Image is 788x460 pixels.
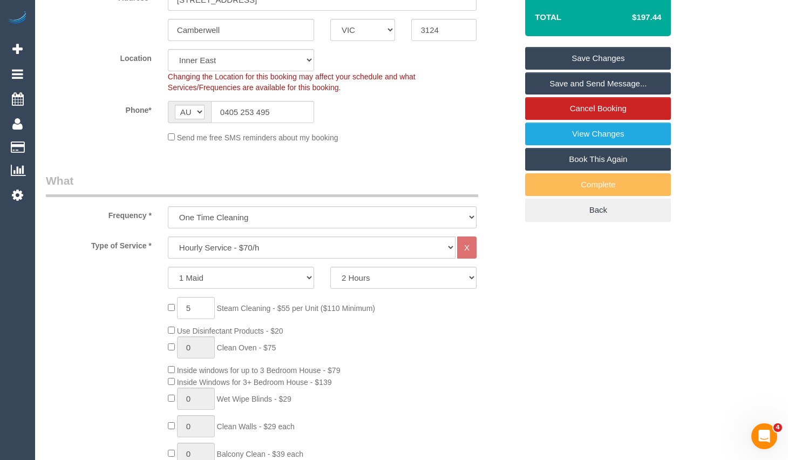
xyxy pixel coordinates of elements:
[217,450,303,458] span: Balcony Clean - $39 each
[525,97,671,120] a: Cancel Booking
[177,366,341,375] span: Inside windows for up to 3 Bedroom House - $79
[168,72,416,92] span: Changing the Location for this booking may affect your schedule and what Services/Frequencies are...
[600,13,661,22] h4: $197.44
[38,236,160,251] label: Type of Service *
[525,72,671,95] a: Save and Send Message...
[217,343,276,352] span: Clean Oven - $75
[751,423,777,449] iframe: Intercom live chat
[217,304,375,313] span: Steam Cleaning - $55 per Unit ($110 Minimum)
[177,378,332,387] span: Inside Windows for 3+ Bedroom House - $139
[217,422,295,431] span: Clean Walls - $29 each
[168,19,314,41] input: Suburb*
[46,173,478,197] legend: What
[525,47,671,70] a: Save Changes
[525,148,671,171] a: Book This Again
[525,123,671,145] a: View Changes
[535,12,561,22] strong: Total
[38,49,160,64] label: Location
[411,19,477,41] input: Post Code*
[6,11,28,26] img: Automaid Logo
[177,133,338,142] span: Send me free SMS reminders about my booking
[217,395,291,403] span: Wet Wipe Blinds - $29
[38,206,160,221] label: Frequency *
[38,101,160,116] label: Phone*
[773,423,782,432] span: 4
[211,101,314,123] input: Phone*
[177,327,283,335] span: Use Disinfectant Products - $20
[525,199,671,221] a: Back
